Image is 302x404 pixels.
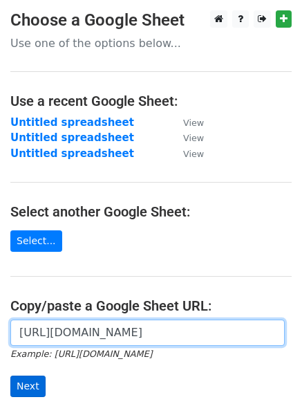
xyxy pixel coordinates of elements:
[169,147,204,160] a: View
[10,116,134,129] a: Untitled spreadsheet
[183,133,204,143] small: View
[10,147,134,160] a: Untitled spreadsheet
[183,118,204,128] small: View
[10,230,62,252] a: Select...
[10,36,292,50] p: Use one of the options below...
[183,149,204,159] small: View
[10,203,292,220] h4: Select another Google Sheet:
[10,93,292,109] h4: Use a recent Google Sheet:
[169,116,204,129] a: View
[10,376,46,397] input: Next
[169,131,204,144] a: View
[10,131,134,144] a: Untitled spreadsheet
[10,349,152,359] small: Example: [URL][DOMAIN_NAME]
[10,10,292,30] h3: Choose a Google Sheet
[10,297,292,314] h4: Copy/paste a Google Sheet URL:
[233,338,302,404] iframe: Chat Widget
[10,320,285,346] input: Paste your Google Sheet URL here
